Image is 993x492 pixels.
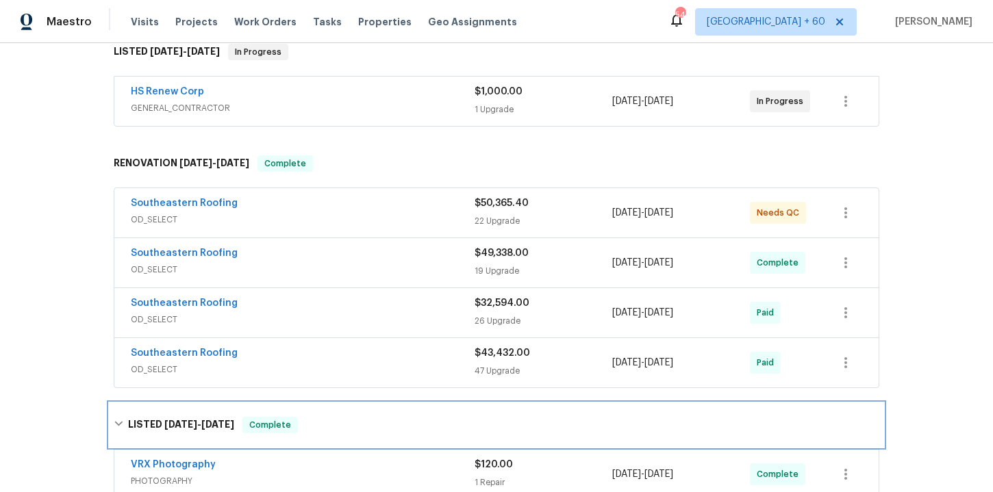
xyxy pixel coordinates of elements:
[216,158,249,168] span: [DATE]
[179,158,212,168] span: [DATE]
[358,15,412,29] span: Properties
[131,348,238,358] a: Southeastern Roofing
[644,308,673,318] span: [DATE]
[131,15,159,29] span: Visits
[475,476,612,489] div: 1 Repair
[114,155,249,172] h6: RENOVATION
[131,198,238,208] a: Southeastern Roofing
[757,356,779,370] span: Paid
[612,256,673,270] span: -
[229,45,287,59] span: In Progress
[150,47,183,56] span: [DATE]
[110,30,883,74] div: LISTED [DATE]-[DATE]In Progress
[612,258,641,268] span: [DATE]
[707,15,825,29] span: [GEOGRAPHIC_DATA] + 60
[475,198,529,208] span: $50,365.40
[131,101,475,115] span: GENERAL_CONTRACTOR
[644,96,673,106] span: [DATE]
[131,87,204,96] a: HS Renew Corp
[244,418,297,432] span: Complete
[114,44,220,60] h6: LISTED
[131,263,475,276] span: OD_SELECT
[131,313,475,326] span: OD_SELECT
[612,96,641,106] span: [DATE]
[644,469,673,479] span: [DATE]
[612,308,641,318] span: [DATE]
[110,142,883,185] div: RENOVATION [DATE]-[DATE]Complete
[259,157,312,170] span: Complete
[475,103,612,116] div: 1 Upgrade
[612,306,673,320] span: -
[131,248,238,258] a: Southeastern Roofing
[475,214,612,228] div: 22 Upgrade
[201,419,234,429] span: [DATE]
[164,419,197,429] span: [DATE]
[475,314,612,328] div: 26 Upgrade
[475,364,612,378] div: 47 Upgrade
[612,356,673,370] span: -
[757,306,779,320] span: Paid
[475,298,529,308] span: $32,594.00
[131,460,216,469] a: VRX Photography
[612,469,641,479] span: [DATE]
[475,460,513,469] span: $120.00
[612,208,641,218] span: [DATE]
[131,213,475,226] span: OD_SELECT
[131,363,475,376] span: OD_SELECT
[612,206,673,220] span: -
[644,358,673,367] span: [DATE]
[475,264,612,278] div: 19 Upgrade
[150,47,220,56] span: -
[313,17,342,27] span: Tasks
[644,258,673,268] span: [DATE]
[110,403,883,447] div: LISTED [DATE]-[DATE]Complete
[131,298,238,308] a: Southeastern Roofing
[757,206,805,220] span: Needs QC
[234,15,297,29] span: Work Orders
[475,248,529,258] span: $49,338.00
[612,467,673,481] span: -
[757,94,809,108] span: In Progress
[187,47,220,56] span: [DATE]
[175,15,218,29] span: Projects
[612,94,673,108] span: -
[128,417,234,433] h6: LISTED
[475,87,523,96] span: $1,000.00
[179,158,249,168] span: -
[757,467,804,481] span: Complete
[675,8,685,22] div: 547
[428,15,517,29] span: Geo Assignments
[644,208,673,218] span: [DATE]
[164,419,234,429] span: -
[757,256,804,270] span: Complete
[890,15,972,29] span: [PERSON_NAME]
[612,358,641,367] span: [DATE]
[475,348,530,358] span: $43,432.00
[47,15,92,29] span: Maestro
[131,474,475,488] span: PHOTOGRAPHY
